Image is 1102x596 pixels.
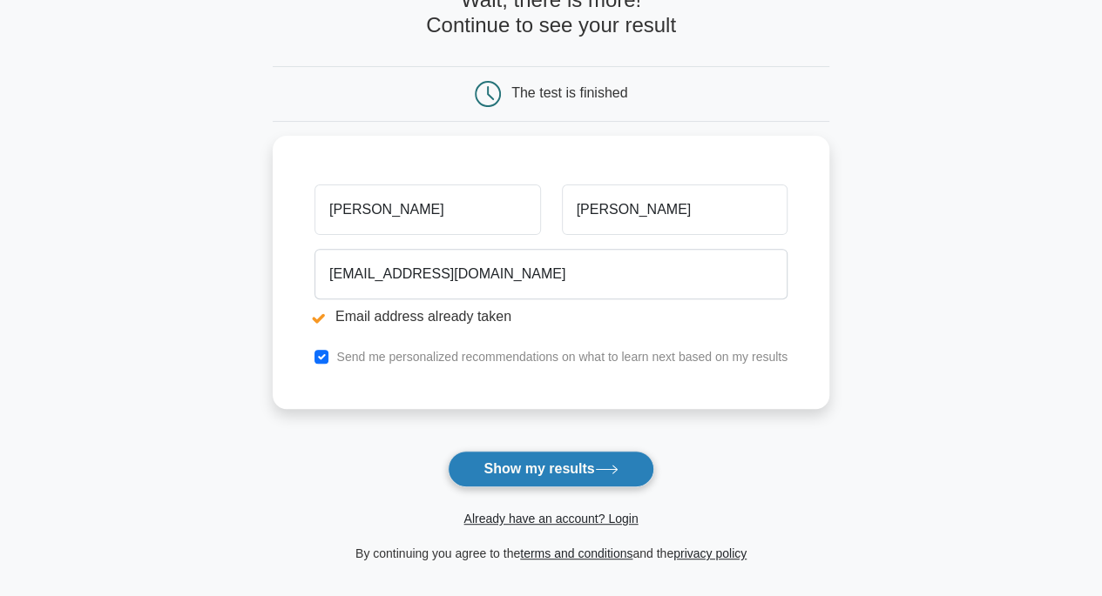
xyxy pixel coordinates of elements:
div: By continuing you agree to the and the [262,543,840,564]
a: Already have an account? Login [463,512,638,526]
input: Email [314,249,788,299]
div: The test is finished [511,85,627,100]
input: First name [314,184,540,235]
input: Last name [562,184,788,235]
a: terms and conditions [520,546,632,560]
li: Email address already taken [314,306,788,327]
label: Send me personalized recommendations on what to learn next based on my results [336,350,788,364]
a: privacy policy [673,546,747,560]
button: Show my results [448,451,653,487]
